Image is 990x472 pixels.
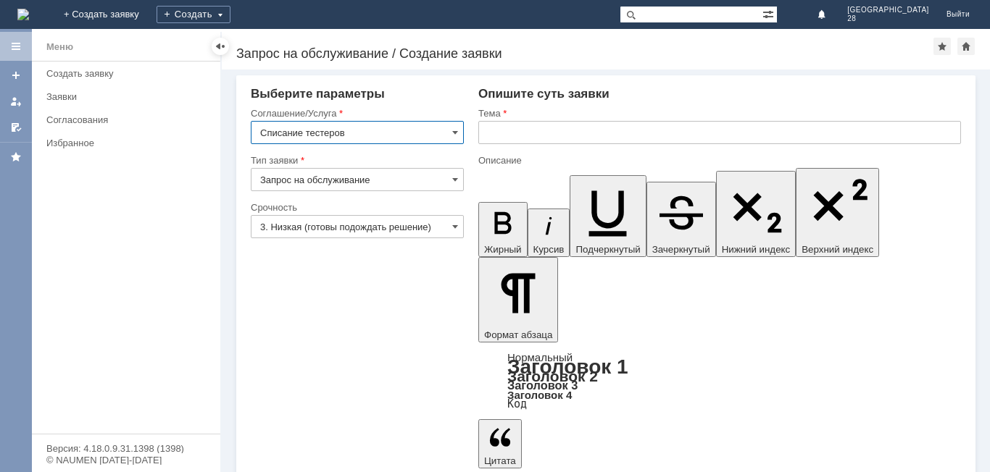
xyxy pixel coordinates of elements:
div: Запрос на обслуживание / Создание заявки [236,46,933,61]
a: Создать заявку [4,64,28,87]
button: Зачеркнутый [646,182,716,257]
div: © NAUMEN [DATE]-[DATE] [46,455,206,465]
div: Версия: 4.18.0.9.31.1398 (1398) [46,444,206,453]
div: Согласования [46,114,212,125]
a: Заголовок 4 [507,389,572,401]
a: Создать заявку [41,62,217,85]
a: Согласования [41,109,217,131]
span: [GEOGRAPHIC_DATA] [847,6,929,14]
div: Тип заявки [251,156,461,165]
span: Цитата [484,455,516,466]
a: Мои согласования [4,116,28,139]
button: Формат абзаца [478,257,558,342]
div: Заявки [46,91,212,102]
button: Цитата [478,419,522,468]
a: Заявки [41,85,217,108]
span: Выберите параметры [251,87,385,101]
div: Добавить в избранное [933,38,951,55]
span: Зачеркнутый [652,244,710,255]
a: Код [507,397,527,410]
a: Мои заявки [4,90,28,113]
a: Заголовок 1 [507,355,628,378]
span: Жирный [484,244,522,255]
div: Описание [478,156,958,165]
div: Избранное [46,138,196,148]
a: Заголовок 2 [507,368,598,384]
div: Создать заявку [46,68,212,79]
div: Меню [46,38,73,56]
a: Нормальный [507,351,573,363]
button: Курсив [528,208,570,257]
div: Соглашение/Услуга [251,109,461,118]
span: Курсив [533,244,565,255]
button: Верхний индекс [796,168,879,257]
span: Подчеркнутый [575,244,640,255]
span: Верхний индекс [802,244,873,255]
img: logo [17,9,29,20]
div: Сделать домашней страницей [957,38,975,55]
span: 28 [847,14,929,23]
div: Формат абзаца [478,353,961,409]
span: Расширенный поиск [762,7,777,20]
span: Опишите суть заявки [478,87,610,101]
button: Жирный [478,202,528,257]
button: Подчеркнутый [570,175,646,257]
a: Заголовок 3 [507,379,578,392]
button: Нижний индекс [716,171,796,257]
a: Перейти на домашнюю страницу [17,9,29,20]
div: Тема [478,109,958,118]
span: Формат абзаца [484,329,552,340]
div: Срочность [251,203,461,212]
div: Создать [157,6,230,23]
span: Нижний индекс [722,244,791,255]
div: Скрыть меню [212,38,229,55]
